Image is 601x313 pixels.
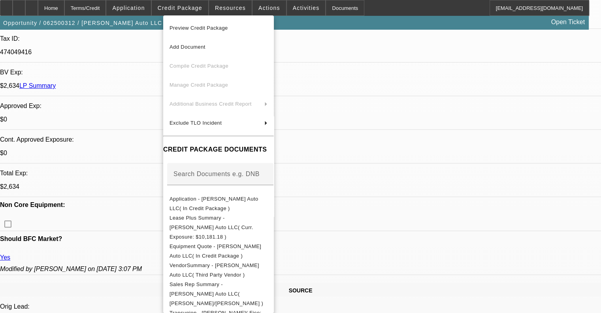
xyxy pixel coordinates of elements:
span: VendorSummary - [PERSON_NAME] Auto LLC( Third Party Vendor ) [170,262,259,278]
button: Lease Plus Summary - Estronza Auto LLC( Curr. Exposure: $10,181.18 ) [163,213,274,242]
h4: CREDIT PACKAGE DOCUMENTS [163,145,274,154]
span: Exclude TLO Incident [170,120,222,126]
span: Sales Rep Summary - [PERSON_NAME] Auto LLC( [PERSON_NAME]/[PERSON_NAME] ) [170,281,263,306]
mat-label: Search Documents e.g. DNB [173,171,260,177]
span: Equipment Quote - [PERSON_NAME] Auto LLC( In Credit Package ) [170,243,261,259]
span: Add Document [170,44,205,50]
span: Preview Credit Package [170,25,228,31]
span: Lease Plus Summary - [PERSON_NAME] Auto LLC( Curr. Exposure: $10,181.18 ) [170,215,253,240]
button: Application - Estronza Auto LLC( In Credit Package ) [163,194,274,213]
span: Application - [PERSON_NAME] Auto LLC( In Credit Package ) [170,196,258,211]
button: Equipment Quote - Estronza Auto LLC( In Credit Package ) [163,242,274,261]
button: VendorSummary - Estronza Auto LLC( Third Party Vendor ) [163,261,274,280]
button: Sales Rep Summary - Estronza Auto LLC( Bush, Dante/Haraden, Amanda ) [163,280,274,308]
